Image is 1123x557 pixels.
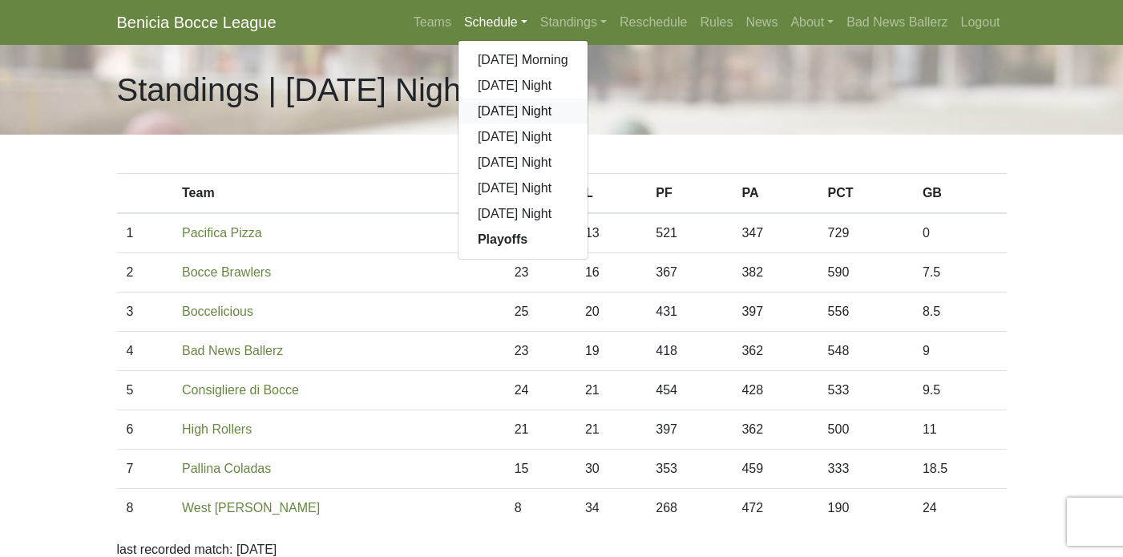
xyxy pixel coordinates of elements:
a: [DATE] Night [458,176,588,201]
th: GB [913,174,1007,214]
td: 362 [732,332,818,371]
td: 7.5 [913,253,1007,293]
td: 353 [646,450,732,489]
td: 18.5 [913,450,1007,489]
td: 548 [818,332,913,371]
td: 362 [732,410,818,450]
a: Bad News Ballerz [182,344,283,357]
a: Reschedule [613,6,694,38]
td: 11 [913,410,1007,450]
a: News [739,6,784,38]
a: Teams [407,6,458,38]
a: Pacifica Pizza [182,226,262,240]
td: 533 [818,371,913,410]
td: 21 [576,371,646,410]
td: 521 [646,213,732,253]
td: 8 [117,489,173,528]
td: 472 [732,489,818,528]
td: 431 [646,293,732,332]
td: 1 [117,213,173,253]
td: 556 [818,293,913,332]
td: 24 [913,489,1007,528]
th: PA [732,174,818,214]
th: PF [646,174,732,214]
td: 459 [732,450,818,489]
h1: Standings | [DATE] Night [117,71,471,109]
a: Playoffs [458,227,588,252]
td: 21 [576,410,646,450]
td: 0 [913,213,1007,253]
td: 729 [818,213,913,253]
a: Rules [693,6,739,38]
td: 23 [505,253,576,293]
td: 367 [646,253,732,293]
a: [DATE] Night [458,150,588,176]
a: [DATE] Night [458,99,588,124]
td: 590 [818,253,913,293]
td: 500 [818,410,913,450]
td: 15 [505,450,576,489]
td: 13 [576,213,646,253]
a: Logout [955,6,1007,38]
a: Standings [534,6,613,38]
td: 190 [818,489,913,528]
td: 397 [732,293,818,332]
a: Consigliere di Bocce [182,383,299,397]
a: [DATE] Morning [458,47,588,73]
a: [DATE] Night [458,201,588,227]
td: 5 [117,371,173,410]
td: 8 [505,489,576,528]
td: 428 [732,371,818,410]
td: 9.5 [913,371,1007,410]
td: 21 [505,410,576,450]
a: About [784,6,840,38]
td: 9 [913,332,1007,371]
a: High Rollers [182,422,252,436]
td: 8.5 [913,293,1007,332]
strong: Playoffs [478,232,527,246]
th: PCT [818,174,913,214]
td: 34 [576,489,646,528]
a: Boccelicious [182,305,253,318]
td: 418 [646,332,732,371]
td: 30 [576,450,646,489]
td: 4 [117,332,173,371]
td: 333 [818,450,913,489]
td: 7 [117,450,173,489]
a: Pallina Coladas [182,462,271,475]
td: 6 [117,410,173,450]
a: Benicia Bocce League [117,6,277,38]
td: 20 [576,293,646,332]
td: 19 [576,332,646,371]
th: Team [172,174,505,214]
td: 347 [732,213,818,253]
td: 16 [576,253,646,293]
td: 23 [505,332,576,371]
td: 25 [505,293,576,332]
a: [DATE] Night [458,124,588,150]
td: 24 [505,371,576,410]
td: 2 [117,253,173,293]
a: Bad News Ballerz [840,6,954,38]
td: 382 [732,253,818,293]
a: [DATE] Night [458,73,588,99]
td: 268 [646,489,732,528]
td: 397 [646,410,732,450]
a: West [PERSON_NAME] [182,501,320,515]
td: 3 [117,293,173,332]
div: Schedule [458,40,588,260]
a: Bocce Brawlers [182,265,271,279]
a: Schedule [458,6,534,38]
td: 454 [646,371,732,410]
th: L [576,174,646,214]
